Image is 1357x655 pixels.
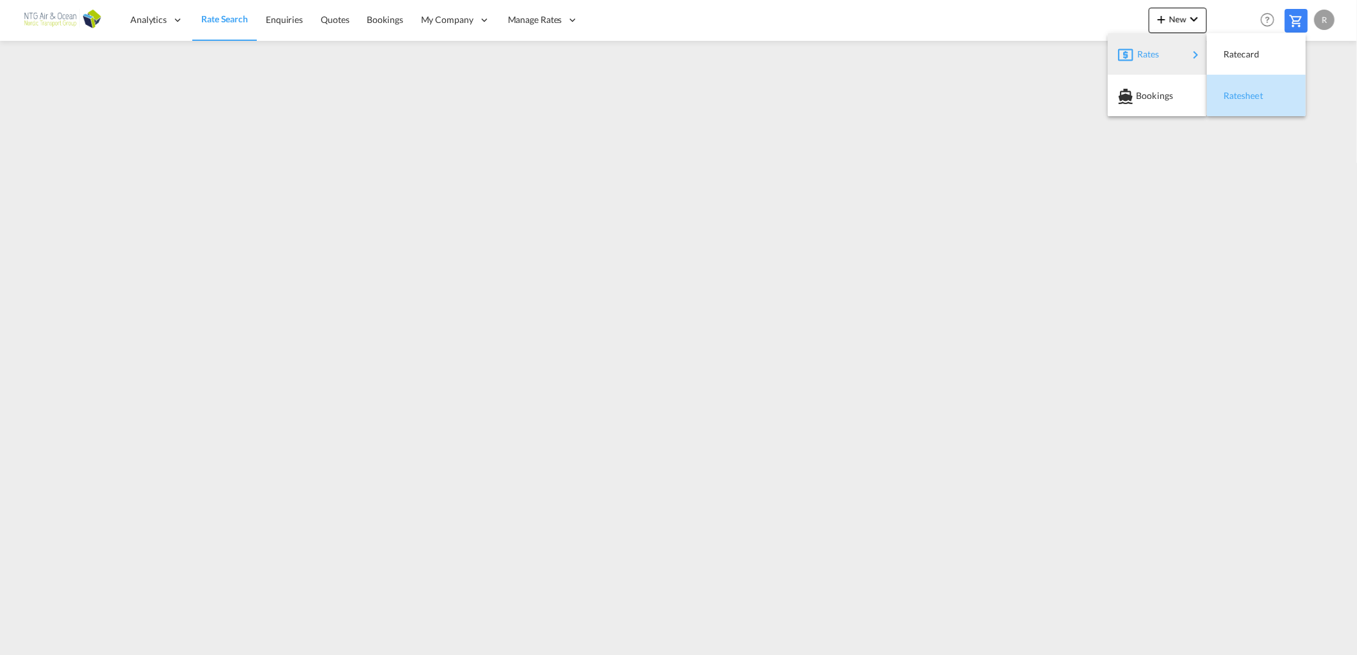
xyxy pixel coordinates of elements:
div: Ratecard [1217,38,1296,70]
div: Ratesheet [1217,80,1296,112]
span: Rates [1137,41,1153,67]
span: Ratecard [1223,41,1238,67]
md-icon: icon-chevron-right [1188,47,1204,63]
div: Bookings [1118,80,1197,112]
span: Ratesheet [1223,83,1238,109]
span: Bookings [1136,83,1150,109]
button: Bookings [1108,75,1207,116]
